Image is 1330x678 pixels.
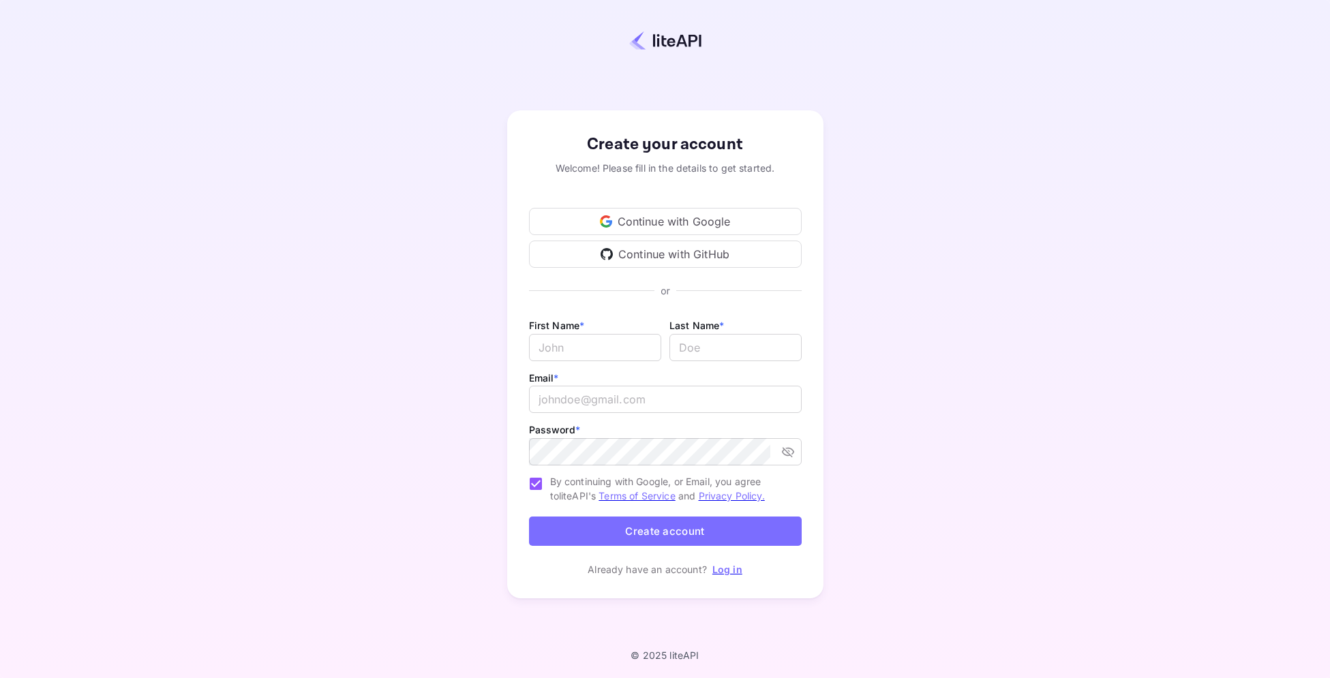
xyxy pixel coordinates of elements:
[599,490,675,502] a: Terms of Service
[529,424,580,435] label: Password
[529,208,802,235] div: Continue with Google
[631,649,699,661] p: © 2025 liteAPI
[669,320,725,331] label: Last Name
[529,241,802,268] div: Continue with GitHub
[776,440,800,464] button: toggle password visibility
[712,564,742,575] a: Log in
[529,517,802,546] button: Create account
[529,334,661,361] input: John
[550,474,791,503] span: By continuing with Google, or Email, you agree to liteAPI's and
[529,320,585,331] label: First Name
[588,562,707,576] p: Already have an account?
[699,490,765,502] a: Privacy Policy.
[529,386,802,413] input: johndoe@gmail.com
[629,31,701,50] img: liteapi
[669,334,802,361] input: Doe
[529,372,559,384] label: Email
[529,132,802,157] div: Create your account
[529,161,802,175] div: Welcome! Please fill in the details to get started.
